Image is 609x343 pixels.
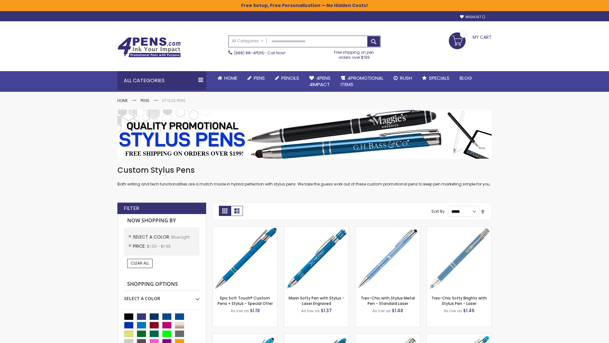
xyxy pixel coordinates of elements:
div: Select A Color [124,291,200,302]
span: Pens [254,75,265,81]
img: 4P-MS8B-Blue - Light [213,226,277,291]
a: Home [213,71,242,85]
a: Pens [141,98,149,103]
a: Tres-Chic with Stylus Metal Pen - Standard Laser-Blue - Light [356,226,420,232]
a: Tres-Chic with Stylus Metal Pen - Standard Laser [361,295,415,306]
a: Specials [417,71,455,85]
span: As low as [301,308,320,313]
a: Marin Softy Pen with Stylus - Laser Engraved-Blue - Light [284,226,349,232]
img: Marin Softy Pen with Stylus - Laser Engraved-Blue - Light [284,226,349,291]
span: Pencils [281,75,299,81]
span: Blue Light [171,234,190,240]
a: Epic Soft Touch® Custom Pens + Stylus - Special Offer [218,295,273,306]
span: $1.19 [250,307,260,314]
strong: Now Shopping by [124,214,200,227]
span: As low as [444,308,462,313]
span: All Categories [232,38,264,44]
a: All Categories [229,36,267,46]
a: 4Pens4impact [304,71,336,92]
span: 4PROMOTIONAL ITEMS [341,75,383,88]
a: Pens [242,71,270,85]
a: Ellipse Softy Brights with Stylus Pen - Laser-Blue - Light [284,333,349,339]
span: Price [133,243,147,249]
a: Rush [389,71,417,85]
a: Marin Softy Pen with Stylus - Laser Engraved [289,295,344,306]
a: Wishlist [460,15,485,19]
a: Ellipse Stylus Pen - Standard Laser-Blue - Light [213,333,277,339]
span: $1.48 [392,307,403,314]
a: 4P-MS8B-Blue - Light [213,226,277,232]
div: Both writing and tech functionalities are a match made in hybrid perfection with stylus pens. We ... [117,165,492,187]
strong: Filter [124,205,139,212]
img: Tres-Chic Softy Brights with Stylus Pen - Laser-Blue - Light [427,226,491,291]
a: Tres-Chic Softy Brights with Stylus Pen - Laser-Blue - Light [427,226,491,232]
a: Tres-Chic Softy Brights with Stylus Pen - Laser [431,295,487,306]
a: (888) 88-4PENS [234,50,264,56]
span: Select A Color [133,234,171,240]
strong: Stylus Pens [162,98,186,103]
span: Specials [429,75,449,81]
a: Clear All [127,259,153,268]
span: - Call Now! [234,50,285,56]
div: Free shipping on pen orders over $199 [328,47,381,60]
a: Pencils [270,71,304,85]
img: Tres-Chic with Stylus Metal Pen - Standard Laser-Blue - Light [356,226,420,291]
strong: Shopping Options [124,278,200,291]
a: 4PROMOTIONALITEMS [336,71,389,92]
span: As low as [231,308,249,313]
span: $1.00 - $1.99 [147,244,171,249]
a: Home [117,98,128,103]
span: 4Pens 4impact [309,75,331,88]
a: Tres-Chic Touch Pen - Standard Laser-Blue - Light [356,333,420,339]
label: Sort By [431,209,445,214]
span: Rush [400,75,412,81]
a: Blog [455,71,477,85]
span: Blog [460,75,472,81]
span: Clear All [131,260,149,266]
strong: Grid [219,206,231,216]
span: $1.37 [321,307,332,314]
span: As low as [372,308,391,313]
img: 4Pens Custom Pens and Promotional Products [117,37,181,57]
img: Stylus Pens [117,110,492,159]
div: All Categories [117,71,206,90]
a: Phoenix Softy Brights with Stylus Pen - Laser-Blue - Light [427,333,491,339]
span: $1.46 [463,307,475,314]
span: Home [224,75,237,81]
h1: Custom Stylus Pens [117,165,492,175]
